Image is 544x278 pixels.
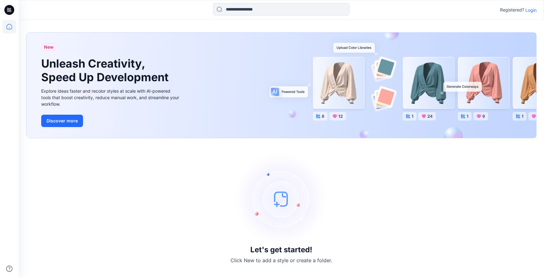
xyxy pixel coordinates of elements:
button: Discover more [41,115,83,127]
div: Explore ideas faster and recolor styles at scale with AI-powered tools that boost creativity, red... [41,88,181,107]
p: Login [525,7,537,13]
span: New [44,43,54,51]
p: Registered? [500,6,524,14]
p: Click New to add a style or create a folder. [230,257,332,264]
h1: Unleash Creativity, Speed Up Development [41,57,171,84]
img: empty-state-image.svg [235,152,328,245]
a: Discover more [41,115,181,127]
h3: Let's get started! [250,245,312,254]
